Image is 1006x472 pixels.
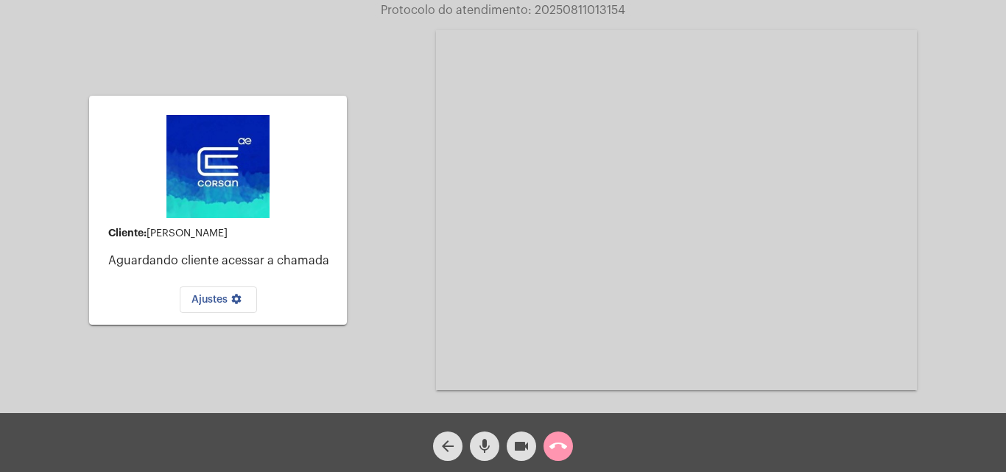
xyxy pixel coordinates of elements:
[108,254,335,267] p: Aguardando cliente acessar a chamada
[476,437,493,455] mat-icon: mic
[108,228,147,238] strong: Cliente:
[180,286,257,313] button: Ajustes
[191,295,245,305] span: Ajustes
[513,437,530,455] mat-icon: videocam
[439,437,457,455] mat-icon: arrow_back
[228,293,245,311] mat-icon: settings
[108,228,335,239] div: [PERSON_NAME]
[166,115,270,218] img: d4669ae0-8c07-2337-4f67-34b0df7f5ae4.jpeg
[549,437,567,455] mat-icon: call_end
[381,4,625,16] span: Protocolo do atendimento: 20250811013154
